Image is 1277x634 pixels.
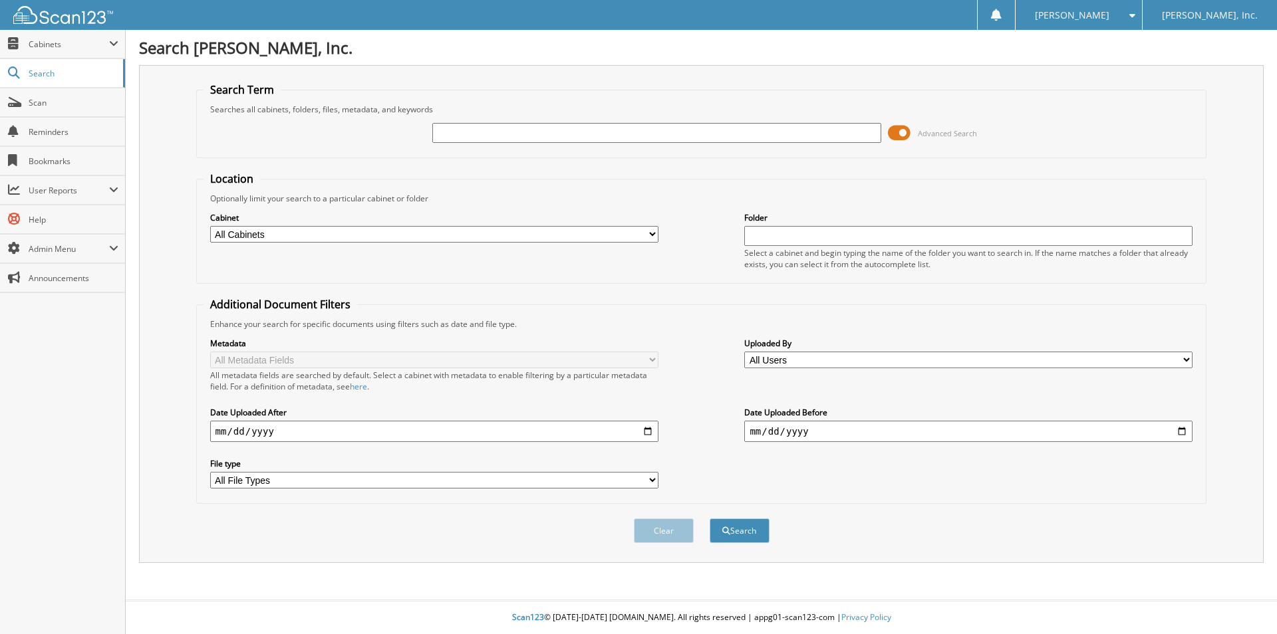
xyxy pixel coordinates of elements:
label: Uploaded By [744,338,1193,349]
span: Announcements [29,272,118,284]
span: Scan123 [512,611,544,623]
img: scan123-logo-white.svg [13,6,113,24]
label: Date Uploaded Before [744,407,1193,418]
label: Folder [744,212,1193,223]
div: Optionally limit your search to a particular cabinet or folder [204,193,1200,204]
label: Date Uploaded After [210,407,658,418]
div: All metadata fields are searched by default. Select a cabinet with metadata to enable filtering b... [210,370,658,392]
span: Bookmarks [29,156,118,167]
button: Search [710,518,770,543]
div: © [DATE]-[DATE] [DOMAIN_NAME]. All rights reserved | appg01-scan123-com | [126,601,1277,634]
span: Reminders [29,126,118,138]
label: Cabinet [210,212,658,223]
span: Help [29,214,118,225]
span: [PERSON_NAME], Inc. [1162,11,1258,19]
a: here [350,381,367,392]
h1: Search [PERSON_NAME], Inc. [139,37,1264,58]
div: Searches all cabinets, folders, files, metadata, and keywords [204,104,1200,115]
span: [PERSON_NAME] [1035,11,1109,19]
span: Scan [29,97,118,108]
a: Privacy Policy [841,611,891,623]
div: Enhance your search for specific documents using filters such as date and file type. [204,318,1200,330]
input: end [744,421,1193,442]
span: Advanced Search [918,128,977,138]
legend: Location [204,171,260,186]
div: Select a cabinet and begin typing the name of the folder you want to search in. If the name match... [744,247,1193,270]
span: Admin Menu [29,243,109,255]
label: File type [210,458,658,469]
span: Search [29,68,116,79]
span: Cabinets [29,39,109,50]
input: start [210,421,658,442]
legend: Additional Document Filters [204,297,357,312]
label: Metadata [210,338,658,349]
button: Clear [634,518,694,543]
legend: Search Term [204,82,281,97]
span: User Reports [29,185,109,196]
